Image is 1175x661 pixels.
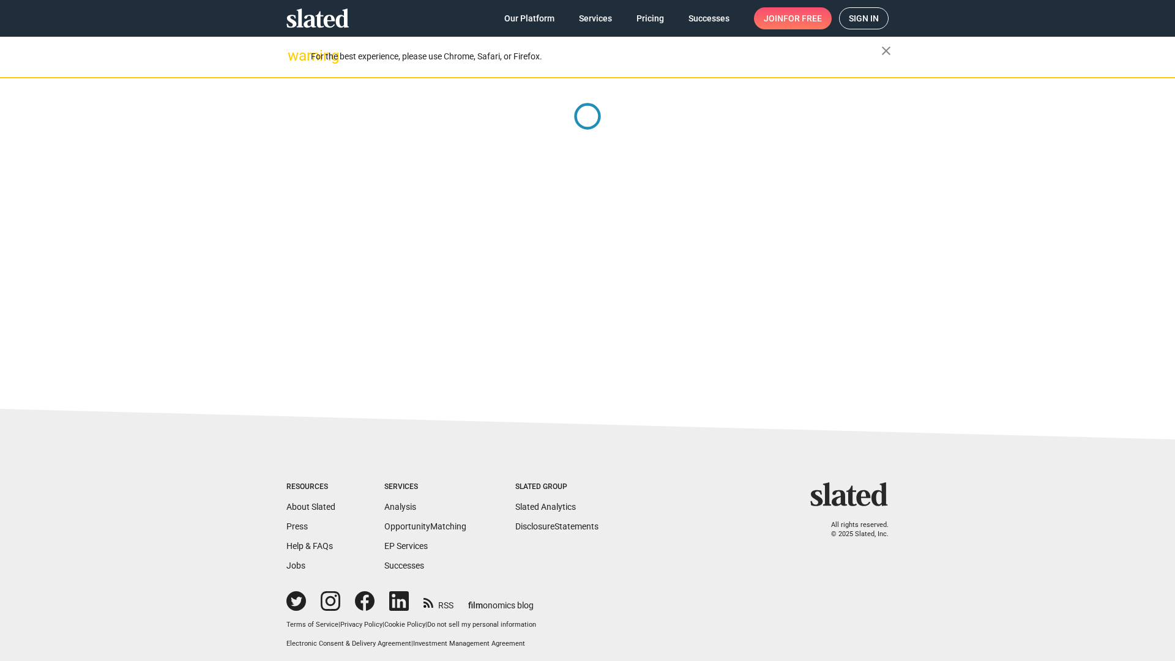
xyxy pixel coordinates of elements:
[384,502,416,512] a: Analysis
[413,640,525,648] a: Investment Management Agreement
[579,7,612,29] span: Services
[382,621,384,629] span: |
[384,561,424,570] a: Successes
[688,7,729,29] span: Successes
[286,541,333,551] a: Help & FAQs
[627,7,674,29] a: Pricing
[384,482,466,492] div: Services
[468,590,534,611] a: filmonomics blog
[504,7,554,29] span: Our Platform
[286,502,335,512] a: About Slated
[849,8,879,29] span: Sign in
[384,521,466,531] a: OpportunityMatching
[494,7,564,29] a: Our Platform
[818,521,889,539] p: All rights reserved. © 2025 Slated, Inc.
[468,600,483,610] span: film
[286,561,305,570] a: Jobs
[425,621,427,629] span: |
[340,621,382,629] a: Privacy Policy
[423,592,453,611] a: RSS
[879,43,893,58] mat-icon: close
[427,621,536,630] button: Do not sell my personal information
[286,521,308,531] a: Press
[515,521,599,531] a: DisclosureStatements
[754,7,832,29] a: Joinfor free
[515,502,576,512] a: Slated Analytics
[286,482,335,492] div: Resources
[384,621,425,629] a: Cookie Policy
[311,48,881,65] div: For the best experience, please use Chrome, Safari, or Firefox.
[286,621,338,629] a: Terms of Service
[636,7,664,29] span: Pricing
[783,7,822,29] span: for free
[286,640,411,648] a: Electronic Consent & Delivery Agreement
[764,7,822,29] span: Join
[679,7,739,29] a: Successes
[411,640,413,648] span: |
[288,48,302,63] mat-icon: warning
[515,482,599,492] div: Slated Group
[839,7,889,29] a: Sign in
[569,7,622,29] a: Services
[384,541,428,551] a: EP Services
[338,621,340,629] span: |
